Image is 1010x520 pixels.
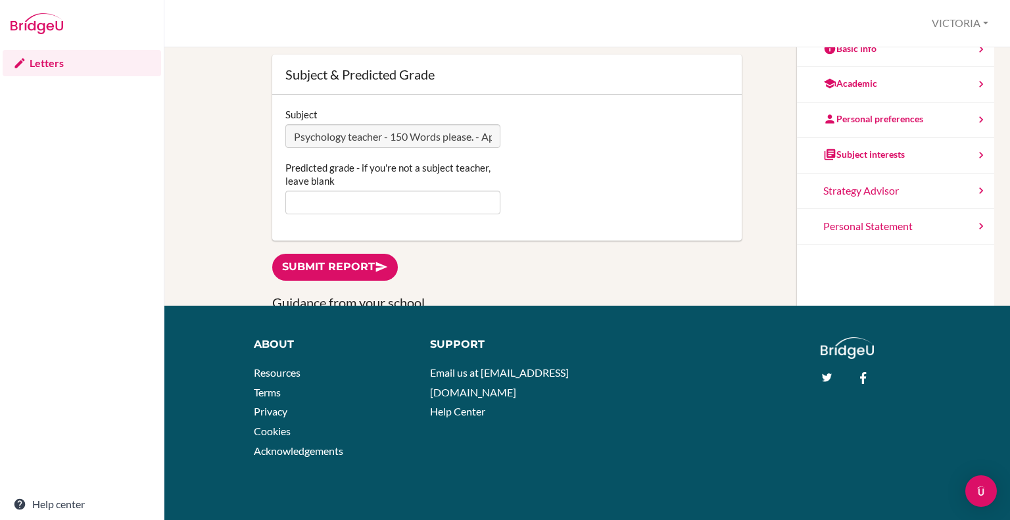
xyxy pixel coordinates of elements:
[821,337,874,359] img: logo_white@2x-f4f0deed5e89b7ecb1c2cc34c3e3d731f90f0f143d5ea2071677605dd97b5244.png
[285,161,500,187] label: Predicted grade - if you're not a subject teacher, leave blank
[797,174,994,209] a: Strategy Advisor
[797,209,994,245] a: Personal Statement
[272,294,742,312] h3: Guidance from your school
[823,112,923,126] div: Personal preferences
[823,42,877,55] div: Basic info
[254,405,287,417] a: Privacy
[965,475,997,507] div: Open Intercom Messenger
[797,138,994,174] a: Subject interests
[797,67,994,103] a: Academic
[272,254,398,281] a: Submit report
[797,103,994,138] a: Personal preferences
[254,386,281,398] a: Terms
[11,13,63,34] img: Bridge-U
[823,148,905,161] div: Subject interests
[797,32,994,68] a: Basic info
[254,425,291,437] a: Cookies
[254,337,411,352] div: About
[254,366,301,379] a: Resources
[254,444,343,457] a: Acknowledgements
[430,337,577,352] div: Support
[926,11,994,35] button: VICTORIA
[823,77,877,90] div: Academic
[3,491,161,517] a: Help center
[3,50,161,76] a: Letters
[430,405,485,417] a: Help Center
[285,68,729,81] div: Subject & Predicted Grade
[430,366,569,398] a: Email us at [EMAIL_ADDRESS][DOMAIN_NAME]
[285,108,318,121] label: Subject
